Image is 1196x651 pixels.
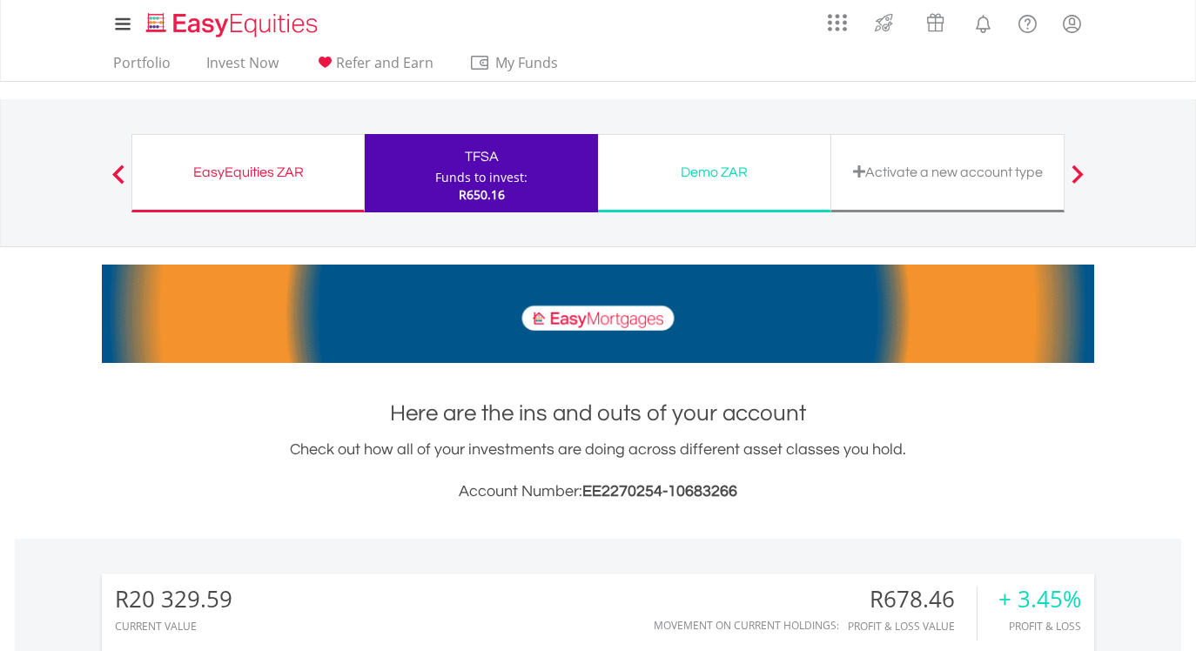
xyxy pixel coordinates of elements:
a: Refer and Earn [307,54,440,81]
a: My Profile [1050,4,1094,43]
span: R650.16 [459,186,505,203]
div: Activate a new account type [842,160,1053,185]
img: vouchers-v2.svg [921,9,950,37]
div: TFSA [375,144,588,169]
a: AppsGrid [816,4,858,32]
span: My Funds [469,51,583,74]
h1: Here are the ins and outs of your account [102,398,1094,429]
img: thrive-v2.svg [870,9,898,37]
a: Invest Now [199,54,286,81]
a: Notifications [961,4,1005,39]
div: R20 329.59 [115,587,232,612]
span: Refer and Earn [336,53,433,72]
div: + 3.45% [998,587,1081,612]
div: Funds to invest: [435,169,527,186]
div: Profit & Loss [998,621,1081,632]
img: grid-menu-icon.svg [828,13,847,32]
h3: Account Number: [102,480,1094,504]
a: Portfolio [106,54,178,81]
div: Movement on Current Holdings: [654,620,839,631]
div: Demo ZAR [608,160,820,185]
a: Home page [139,4,325,39]
img: EasyEquities_Logo.png [143,10,325,39]
span: EE2270254-10683266 [582,483,737,500]
div: EasyEquities ZAR [143,160,353,185]
a: FAQ's and Support [1005,4,1050,39]
img: EasyMortage Promotion Banner [102,265,1094,363]
div: Check out how all of your investments are doing across different asset classes you hold. [102,438,1094,504]
a: Vouchers [910,4,961,37]
div: CURRENT VALUE [115,621,232,632]
div: Profit & Loss Value [848,621,977,632]
div: R678.46 [848,587,977,612]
